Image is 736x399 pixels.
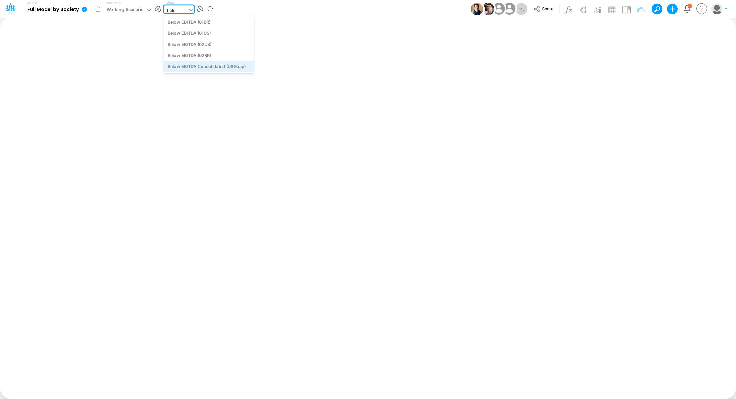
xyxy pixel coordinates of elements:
[164,50,254,61] div: Below EBITDA (02BR)
[683,5,691,13] a: Notifications
[164,39,254,50] div: Below EBITDA (02US)
[107,0,121,5] label: Scenario
[502,1,517,16] img: User Image Icon
[167,0,174,5] label: View
[689,4,691,7] div: 3 unread items
[107,6,144,14] div: Working Scenario
[164,61,254,72] div: Below EBITDA Consolidated (USGaap)
[530,4,558,14] button: Share
[164,28,254,39] div: Below EBITDA (01US)
[27,1,37,5] label: Model
[482,3,494,15] img: User Image Icon
[164,16,254,27] div: Below EBITDA (01BR)
[27,7,79,13] b: Full Model by Society
[471,3,483,15] img: User Image Icon
[491,1,506,16] img: User Image Icon
[518,7,525,11] span: + 45
[542,6,553,11] span: Share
